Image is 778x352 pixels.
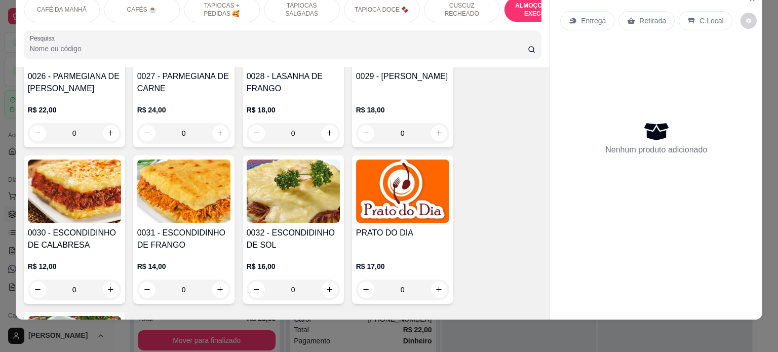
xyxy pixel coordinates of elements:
[28,70,121,95] h4: 0026 - PARMEGIANA DE [PERSON_NAME]
[356,70,449,83] h4: 0029 - [PERSON_NAME]
[247,70,340,95] h4: 0028 - LASANHA DE FRANGO
[513,2,571,18] p: ALMOÇO - PRATO EXECUTIVO
[247,160,340,223] img: product-image
[30,34,58,43] label: Pesquisa
[699,16,723,26] p: C.Local
[137,105,230,115] p: R$ 24,00
[741,13,757,29] button: decrease-product-quantity
[605,144,707,156] p: Nenhum produto adicionado
[137,261,230,271] p: R$ 14,00
[137,227,230,251] h4: 0031 - ESCONDIDINHO DE FRANGO
[639,16,666,26] p: Retirada
[247,227,340,251] h4: 0032 - ESCONDIDINHO DE SOL
[355,6,409,14] p: TAPIOCA DOCE 🍫
[127,6,157,14] p: CAFÉS ☕️
[28,227,121,251] h4: 0030 - ESCONDIDINHO DE CALABRESA
[581,16,606,26] p: Entrega
[28,261,121,271] p: R$ 12,00
[28,160,121,223] img: product-image
[37,6,87,14] p: CAFÉ DA MANHÃ
[356,261,449,271] p: R$ 17,00
[273,2,331,18] p: TAPIOCAS SALGADAS
[137,160,230,223] img: product-image
[247,105,340,115] p: R$ 18,00
[28,105,121,115] p: R$ 22,00
[192,2,251,18] p: TAPIOCAS + PEDIDAS 🥰
[247,261,340,271] p: R$ 16,00
[356,227,449,239] h4: PRATO DO DIA
[356,160,449,223] img: product-image
[137,70,230,95] h4: 0027 - PARMEGIANA DE CARNE
[433,2,491,18] p: CUSCUZ RECHEADO
[30,44,528,54] input: Pesquisa
[356,105,449,115] p: R$ 18,00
